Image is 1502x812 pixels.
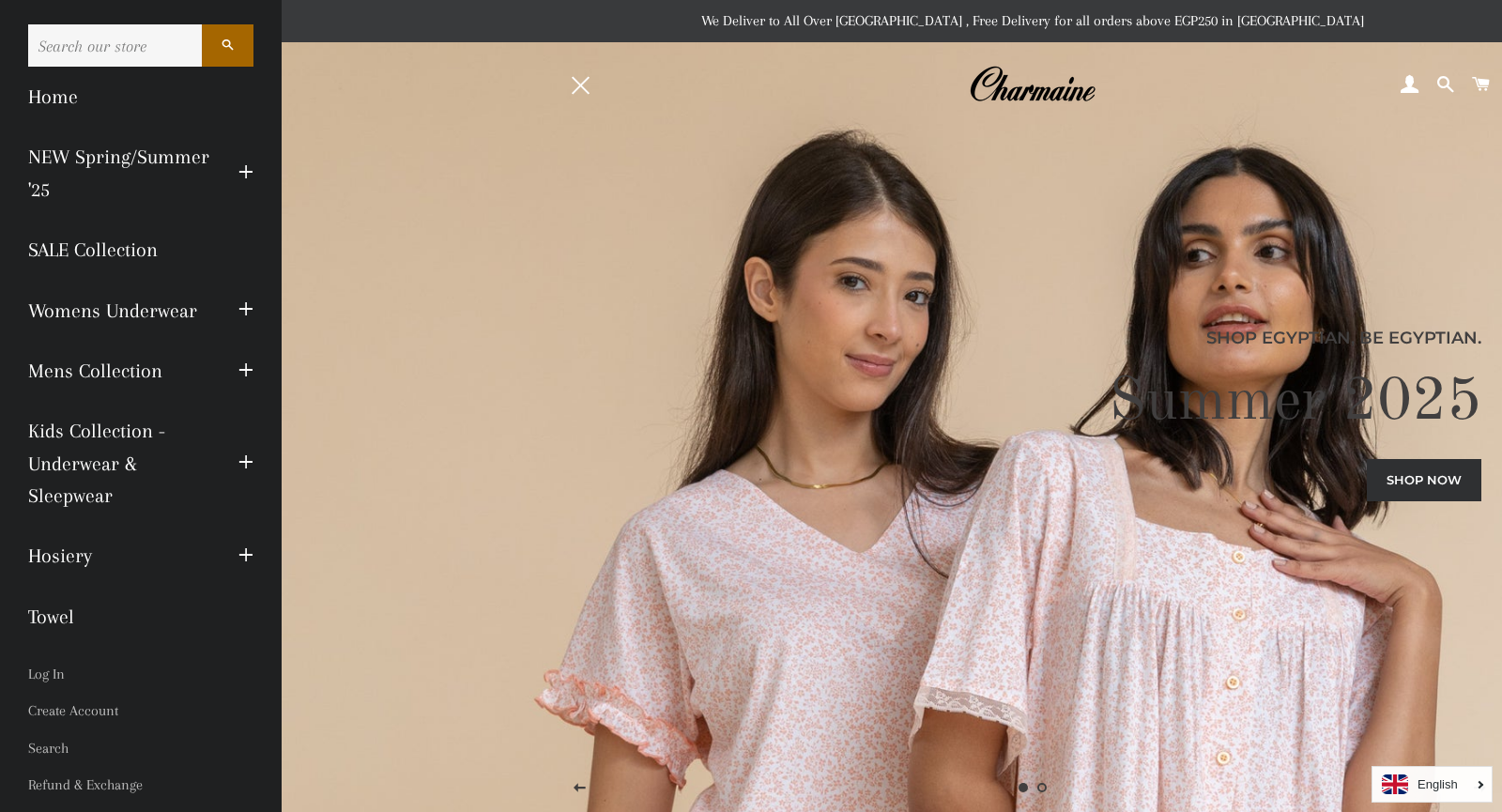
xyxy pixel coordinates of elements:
[570,365,1481,440] h2: Summer 2025
[1014,778,1033,797] a: Slide 1, current
[14,341,224,401] a: Mens Collection
[570,325,1481,351] p: Shop Egyptian, Be Egyptian.
[1367,459,1481,500] a: Shop now
[969,64,1096,105] img: Charmaine Egypt
[14,401,224,526] a: Kids Collection - Underwear & Sleepwear
[14,526,224,586] a: Hosiery
[14,220,268,280] a: SALE Collection
[14,127,224,220] a: NEW Spring/Summer '25
[1418,778,1458,790] i: English
[1382,774,1482,794] a: English
[1033,778,1051,797] a: Load slide 2
[14,587,268,647] a: Towel
[14,281,224,341] a: Womens Underwear
[28,24,202,67] input: Search our store
[14,693,268,729] a: Create Account
[557,765,604,812] button: Previous slide
[14,767,268,804] a: Refund & Exchange
[14,730,268,767] a: Search
[14,67,268,127] a: Home
[14,656,268,693] a: Log In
